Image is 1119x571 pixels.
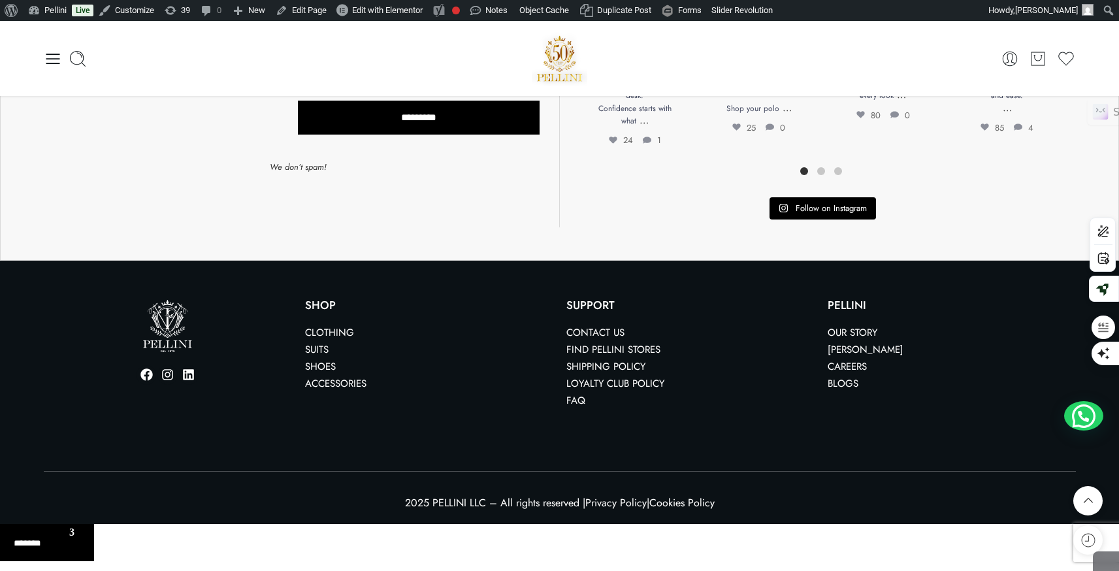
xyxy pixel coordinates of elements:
span: 4 [1014,122,1033,134]
span: From [PERSON_NAME] to desk. Confidence starts with what [590,77,680,127]
span: 25 [732,122,756,134]
a: Loyalty Club Policy [566,376,664,391]
a: Live [72,5,93,16]
a: Wishlist [1057,50,1075,68]
span: 1 [643,134,661,146]
p: PELLINI [828,300,1076,311]
span: Slider Revolution [711,5,773,15]
span: 24 [609,134,633,146]
a: Privacy Policy [585,495,647,510]
a: Shipping Policy [566,359,645,374]
a: Blogs [828,376,858,391]
a: Contact us [566,325,624,340]
a: Suits [305,342,329,357]
a: [PERSON_NAME] [828,342,903,357]
a: Pellini - [532,31,588,86]
span: [PERSON_NAME] [1015,5,1078,15]
a: Careers [828,359,867,374]
a: Cart [1029,50,1047,68]
span: 85 [981,122,1004,134]
p: 2025 PELLINI LLC – All rights reserved | | [44,495,1076,512]
div: Focus keyphrase not set [452,7,460,14]
a: … [783,100,792,115]
a: FAQ [566,393,585,408]
a: Accessories [305,376,366,391]
a: Our Story [828,325,877,340]
a: Instagram Follow on Instagram [770,197,876,220]
svg: Instagram [779,203,788,213]
span: Edit with Elementor [352,5,423,15]
img: Pellini [532,31,588,86]
a: Cookies Policy [649,495,715,510]
a: … [640,112,649,127]
em: We don’t spam! [270,161,327,173]
p: Shop [305,300,553,311]
a: … [1003,100,1012,115]
span: 80 [856,109,881,122]
a: My Account [1001,50,1019,68]
a: Find Pellini Stores [566,342,660,357]
a: Shoes [305,359,336,374]
span: Follow on Instagram [796,202,867,214]
p: SUPPORT [566,300,815,311]
span: 0 [890,109,910,122]
a: Clothing [305,325,354,340]
span: 0 [766,122,785,134]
